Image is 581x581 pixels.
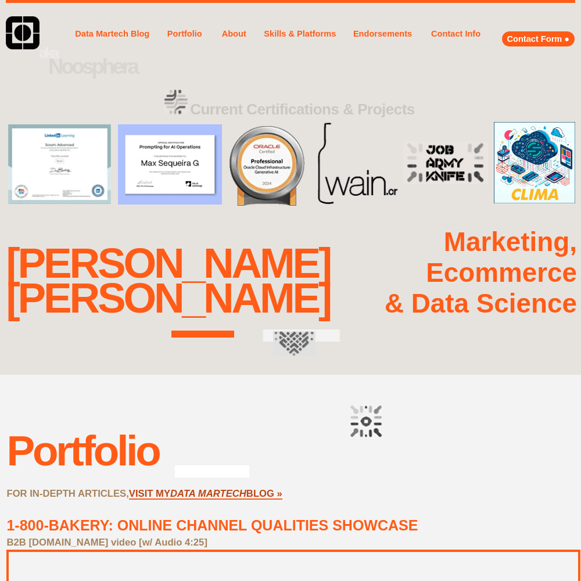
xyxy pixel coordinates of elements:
a: Endorsements [350,26,415,41]
a: Contact Form ● [502,31,575,46]
strong: Ecommerce [426,258,577,288]
iframe: Chat Widget [523,525,581,581]
strong: Marketing, [444,227,577,257]
a: Data Martech Blog [73,23,151,46]
div: Portfolio [6,426,159,475]
a: Skills & Platforms [262,20,338,47]
a: BLOG » [246,488,282,500]
a: VISIT MY [129,488,170,500]
a: Portfolio [163,24,206,44]
strong: FOR IN-DEPTH ARTICLES, [6,488,128,499]
strong: Current Certifications & Projects [190,101,415,118]
a: About [218,26,250,41]
a: Contact Info [428,26,485,41]
strong: & Data Science [385,289,577,318]
a: 1-800-BAKERY: ONLINE CHANNEL QUALITIES SHOWCASE [6,517,418,533]
strong: B2B [DOMAIN_NAME] video [w/ Audio 4:25] [6,537,207,548]
div: [PERSON_NAME] [PERSON_NAME] [6,246,330,316]
a: DATA MARTECH [170,488,246,500]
